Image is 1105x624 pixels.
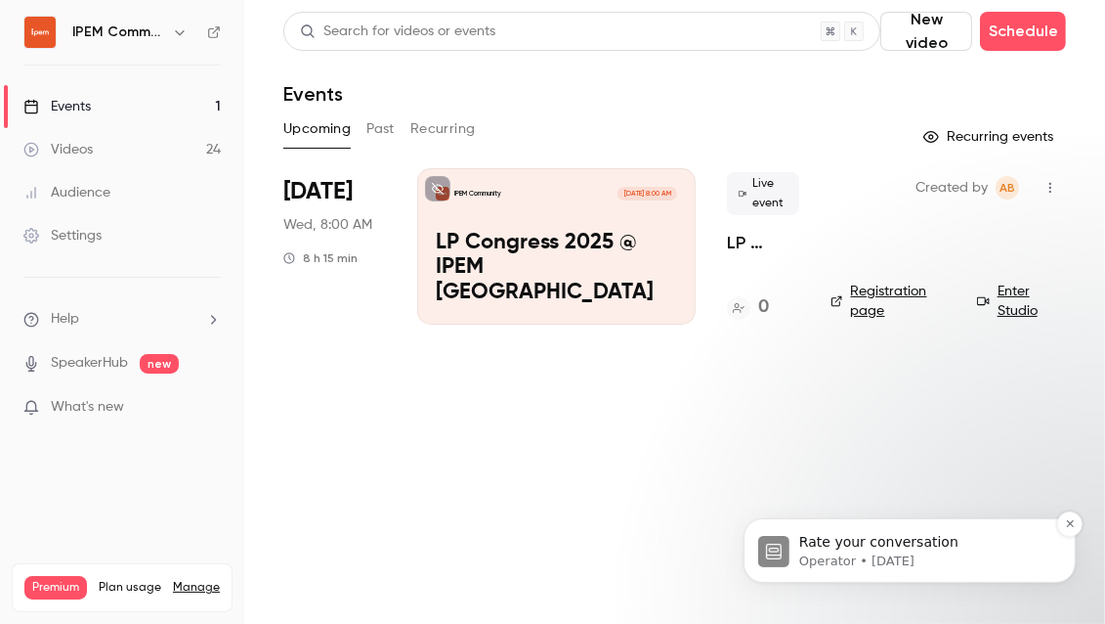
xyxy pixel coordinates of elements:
button: Recurring events [914,121,1066,153]
span: Created by [915,176,988,200]
button: New video [880,12,972,51]
div: message notification from Operator, 1d ago. Rate your conversation [29,123,361,188]
p: Rate your conversation [85,138,337,157]
p: LP Congress 2025 @ IPEM [GEOGRAPHIC_DATA] [436,231,677,306]
div: 8 h 15 min [283,250,358,266]
span: new [140,354,179,374]
div: Events [23,97,91,116]
span: [DATE] 8:00 AM [617,187,676,201]
li: help-dropdown-opener [23,309,221,330]
span: Ashling Barry [996,176,1019,200]
button: Past [366,113,395,145]
span: Wed, 8:00 AM [283,215,372,235]
img: IPEM Community [24,17,56,48]
a: LP Congress 2025 @ IPEM ParisIPEM Community[DATE] 8:00 AMLP Congress 2025 @ IPEM [GEOGRAPHIC_DATA] [417,168,696,325]
span: Plan usage [99,580,161,596]
button: Upcoming [283,113,351,145]
span: What's new [51,397,124,418]
a: SpeakerHub [51,353,128,374]
iframe: Noticeable Trigger [197,399,221,417]
span: AB [999,176,1015,200]
button: Schedule [980,12,1066,51]
a: Manage [173,580,220,596]
div: Sep 24 Wed, 9:00 AM (Europe/Paris) [283,168,386,325]
div: Audience [23,183,110,202]
h1: Events [283,82,343,106]
span: Premium [24,576,87,600]
span: Live event [727,172,799,215]
h4: 0 [758,294,769,321]
p: Message from Operator, sent 1d ago [85,157,337,175]
span: [DATE] [283,176,353,207]
a: Registration page [830,282,954,321]
iframe: Intercom notifications message [714,395,1105,614]
div: Videos [23,140,93,159]
a: LP Congress 2025 @ IPEM [GEOGRAPHIC_DATA] [727,231,799,254]
a: Enter Studio [977,282,1066,321]
img: Profile image for Operator [44,141,75,172]
span: Help [51,309,79,330]
a: 0 [727,294,769,321]
button: Dismiss notification [343,116,368,142]
h6: IPEM Community [72,22,164,42]
button: Recurring [410,113,476,145]
p: IPEM Community [454,189,501,199]
div: Search for videos or events [300,22,495,42]
div: Settings [23,226,102,245]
